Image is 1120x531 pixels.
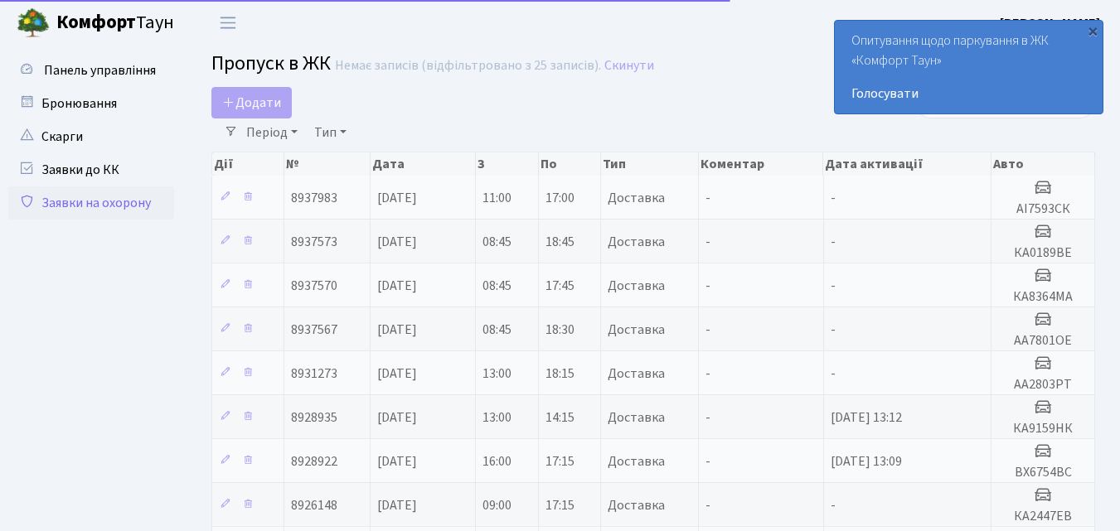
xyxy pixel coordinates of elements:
span: Доставка [608,323,665,336]
div: × [1084,22,1101,39]
span: 17:15 [545,496,575,514]
a: Період [240,118,304,147]
span: [DATE] [377,364,417,383]
span: Доставка [608,367,665,380]
span: - [705,277,710,295]
b: [PERSON_NAME] [1000,14,1100,32]
span: 8928935 [291,408,337,427]
span: [DATE] [377,233,417,251]
span: - [831,233,836,251]
span: 08:45 [482,277,512,295]
span: 18:15 [545,364,575,383]
span: 8937570 [291,277,337,295]
span: 18:45 [545,233,575,251]
span: Доставка [608,411,665,424]
span: 17:15 [545,452,575,471]
span: 17:00 [545,189,575,207]
span: Пропуск в ЖК [211,49,331,78]
span: [DATE] 13:12 [831,408,902,427]
span: [DATE] [377,496,417,514]
span: 8926148 [291,496,337,514]
th: Авто [992,152,1095,176]
span: 8931273 [291,364,337,383]
span: - [705,189,710,207]
span: [DATE] [377,408,417,427]
span: Доставка [608,235,665,249]
h5: ВХ6754ВС [998,465,1088,480]
b: Комфорт [56,9,136,36]
div: Опитування щодо паркування в ЖК «Комфорт Таун» [835,21,1103,113]
h5: КА2447ЕВ [998,509,1088,524]
span: - [831,496,836,514]
span: - [705,408,710,427]
th: Дата активації [823,152,992,176]
a: Тип [308,118,353,147]
span: [DATE] [377,321,417,339]
a: [PERSON_NAME] [1000,13,1100,33]
span: 11:00 [482,189,512,207]
a: Панель управління [8,54,174,87]
a: Бронювання [8,87,174,120]
span: - [705,321,710,339]
span: 09:00 [482,496,512,514]
a: Скарги [8,120,174,153]
a: Заявки до КК [8,153,174,186]
th: Тип [601,152,699,176]
span: 17:45 [545,277,575,295]
span: [DATE] [377,277,417,295]
span: Додати [222,94,281,112]
button: Переключити навігацію [207,9,249,36]
span: - [831,277,836,295]
span: - [705,364,710,383]
span: - [831,364,836,383]
div: Немає записів (відфільтровано з 25 записів). [335,58,601,74]
a: Скинути [604,58,654,74]
th: Коментар [699,152,823,176]
span: 16:00 [482,452,512,471]
h5: КА0189ВЕ [998,245,1088,261]
h5: АА2803РТ [998,377,1088,393]
span: Доставка [608,499,665,512]
span: 13:00 [482,408,512,427]
span: 18:30 [545,321,575,339]
span: [DATE] [377,452,417,471]
h5: КА8364МА [998,289,1088,305]
span: - [831,189,836,207]
span: 8928922 [291,452,337,471]
a: Додати [211,87,292,118]
h5: КА9159НК [998,421,1088,437]
a: Голосувати [851,84,1086,104]
th: Дата [371,152,476,176]
a: Заявки на охорону [8,186,174,220]
span: 8937983 [291,189,337,207]
th: З [476,152,539,176]
span: 08:45 [482,233,512,251]
th: Дії [212,152,284,176]
span: 8937573 [291,233,337,251]
span: Таун [56,9,174,37]
span: [DATE] [377,189,417,207]
span: - [831,321,836,339]
th: По [539,152,602,176]
span: [DATE] 13:09 [831,452,902,471]
th: № [284,152,371,176]
span: 14:15 [545,408,575,427]
span: - [705,496,710,514]
span: 13:00 [482,364,512,383]
h5: АА7801ОЕ [998,333,1088,349]
span: 8937567 [291,321,337,339]
span: - [705,233,710,251]
span: Доставка [608,279,665,292]
img: logo.png [17,7,50,40]
span: Панель управління [44,61,156,80]
span: - [705,452,710,471]
span: Доставка [608,455,665,468]
span: 08:45 [482,321,512,339]
span: Доставка [608,191,665,205]
h5: АІ7593СК [998,201,1088,217]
